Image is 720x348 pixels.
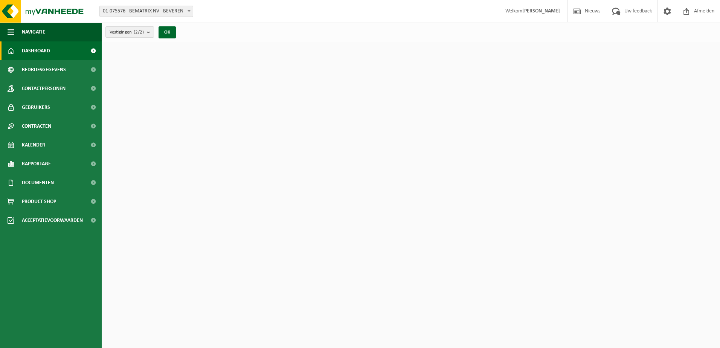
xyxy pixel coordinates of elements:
[22,23,45,41] span: Navigatie
[159,26,176,38] button: OK
[22,117,51,136] span: Contracten
[522,8,560,14] strong: [PERSON_NAME]
[22,173,54,192] span: Documenten
[22,98,50,117] span: Gebruikers
[134,30,144,35] count: (2/2)
[110,27,144,38] span: Vestigingen
[22,136,45,154] span: Kalender
[22,79,66,98] span: Contactpersonen
[22,192,56,211] span: Product Shop
[100,6,193,17] span: 01-075576 - BEMATRIX NV - BEVEREN
[22,211,83,230] span: Acceptatievoorwaarden
[99,6,193,17] span: 01-075576 - BEMATRIX NV - BEVEREN
[22,41,50,60] span: Dashboard
[22,60,66,79] span: Bedrijfsgegevens
[22,154,51,173] span: Rapportage
[105,26,154,38] button: Vestigingen(2/2)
